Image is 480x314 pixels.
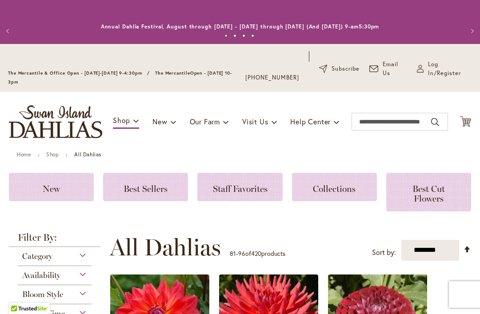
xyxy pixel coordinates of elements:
[224,34,228,37] button: 1 of 4
[233,34,236,37] button: 2 of 4
[412,183,445,204] span: Best Cut Flowers
[386,173,471,211] a: Best Cut Flowers
[290,117,331,126] span: Help Center
[197,173,282,201] a: Staff Favorites
[238,249,245,258] span: 96
[319,64,360,73] a: Subscribe
[9,173,94,201] a: New
[230,246,285,261] p: - of products
[7,282,32,307] iframe: Launch Accessibility Center
[17,151,31,158] a: Home
[101,23,380,30] a: Annual Dahlia Festival, August through [DATE] - [DATE] through [DATE] (And [DATE]) 9-am5:30pm
[9,105,102,138] a: store logo
[103,173,188,201] a: Best Sellers
[43,183,60,194] span: New
[313,183,356,194] span: Collections
[251,249,261,258] span: 420
[74,151,101,158] strong: All Dahlias
[242,117,268,126] span: Visit Us
[292,173,377,201] a: Collections
[9,233,100,247] strong: Filter By:
[113,115,130,125] span: Shop
[462,22,480,40] button: Next
[110,234,221,261] span: All Dahlias
[242,34,245,37] button: 3 of 4
[230,249,236,258] span: 81
[22,290,63,299] span: Bloom Style
[245,73,299,82] a: [PHONE_NUMBER]
[383,60,407,78] span: Email Us
[213,183,268,194] span: Staff Favorites
[124,183,168,194] span: Best Sellers
[417,60,472,78] a: Log In/Register
[332,64,360,73] span: Subscribe
[8,70,190,76] span: The Mercantile & Office Open - [DATE]-[DATE] 9-4:30pm / The Mercantile
[22,251,52,261] span: Category
[369,60,407,78] a: Email Us
[46,151,59,158] a: Shop
[372,244,396,261] label: Sort by:
[152,117,167,126] span: New
[190,117,220,126] span: Our Farm
[428,60,472,78] span: Log In/Register
[22,270,60,280] span: Availability
[251,34,254,37] button: 4 of 4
